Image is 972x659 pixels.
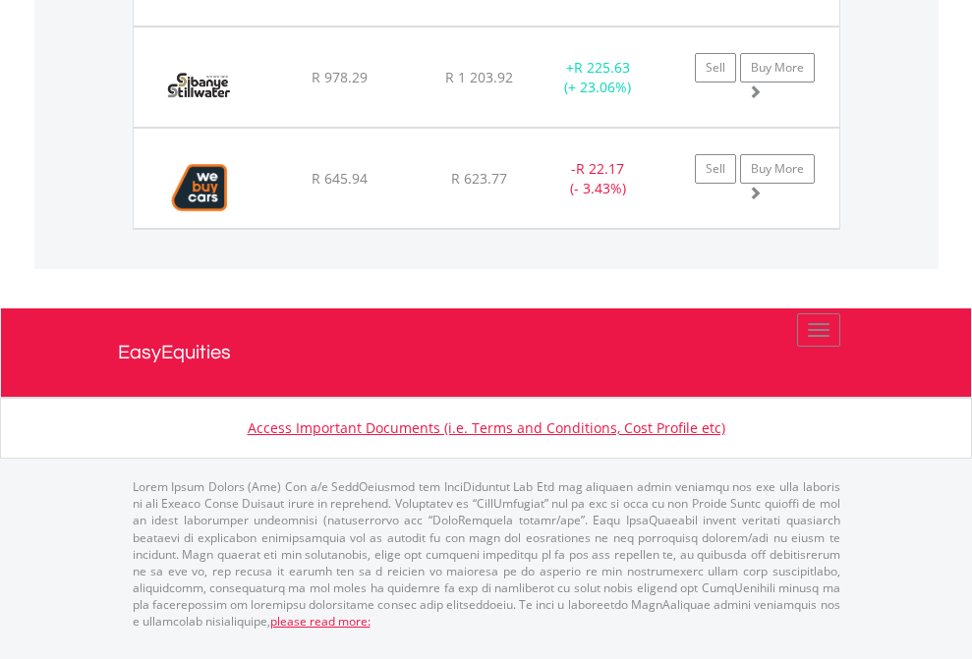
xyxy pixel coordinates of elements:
[312,68,368,86] span: R 978.29
[270,613,371,630] a: please read more:
[576,159,624,178] span: R 22.17
[695,53,736,82] a: Sell
[574,58,630,77] span: R 225.63
[445,68,513,86] span: R 1 203.92
[695,154,736,184] a: Sell
[451,169,507,188] span: R 623.77
[143,52,255,122] img: EQU.ZA.SSW.png
[740,154,815,184] a: Buy More
[312,169,368,188] span: R 645.94
[143,153,257,223] img: EQU.ZA.WBC.png
[133,478,840,630] p: Lorem Ipsum Dolors (Ame) Con a/e SeddOeiusmod tem InciDiduntut Lab Etd mag aliquaen admin veniamq...
[537,58,659,97] div: + (+ 23.06%)
[248,418,725,437] a: Access Important Documents (i.e. Terms and Conditions, Cost Profile etc)
[740,53,815,82] a: Buy More
[537,159,659,198] div: - (- 3.43%)
[118,308,855,397] a: EasyEquities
